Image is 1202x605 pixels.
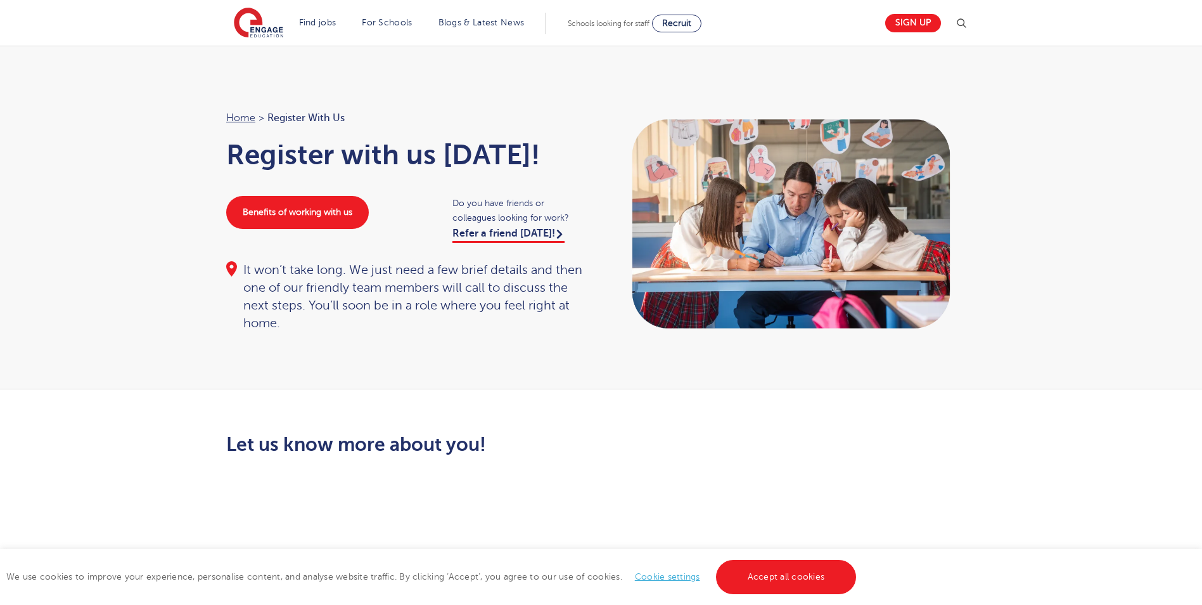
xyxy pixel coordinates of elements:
nav: breadcrumb [226,110,589,126]
a: Find jobs [299,18,336,27]
a: Home [226,112,255,124]
span: > [259,112,264,124]
a: Benefits of working with us [226,196,369,229]
a: For Schools [362,18,412,27]
a: Recruit [652,15,701,32]
a: Sign up [885,14,941,32]
img: Engage Education [234,8,283,39]
h1: Register with us [DATE]! [226,139,589,171]
a: Refer a friend [DATE]! [452,228,565,243]
span: Register with us [267,110,345,126]
a: Cookie settings [635,572,700,582]
span: We use cookies to improve your experience, personalise content, and analyse website traffic. By c... [6,572,859,582]
span: Recruit [662,18,691,28]
a: Accept all cookies [716,560,857,594]
h2: Let us know more about you! [226,434,720,455]
div: It won’t take long. We just need a few brief details and then one of our friendly team members wi... [226,261,589,332]
span: Schools looking for staff [568,19,649,28]
a: Blogs & Latest News [438,18,525,27]
span: Do you have friends or colleagues looking for work? [452,196,589,225]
